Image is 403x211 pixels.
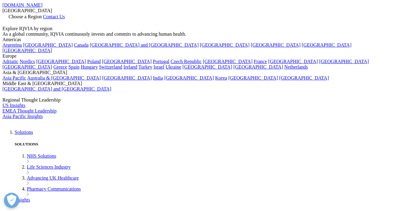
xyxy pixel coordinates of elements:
[166,64,182,70] a: Ukraine
[2,59,18,64] a: Adriatic
[138,64,152,70] a: Turkey
[153,75,163,80] a: India
[302,42,352,48] a: [GEOGRAPHIC_DATA]
[228,75,278,80] a: [GEOGRAPHIC_DATA]
[123,64,137,70] a: Ireland
[9,14,42,19] span: Choose a Region
[215,75,227,80] a: Korea
[23,42,73,48] a: [GEOGRAPHIC_DATA]
[233,64,283,70] a: [GEOGRAPHIC_DATA]
[15,130,33,135] a: Solutions
[2,37,401,42] div: Americas
[27,75,101,80] a: Australia & [GEOGRAPHIC_DATA]
[203,59,253,64] a: [GEOGRAPHIC_DATA]
[15,197,30,202] a: Insights
[2,75,26,80] a: Asia Pacific
[254,59,267,64] a: France
[102,75,152,80] a: [GEOGRAPHIC_DATA]
[15,142,401,147] h5: SOLUTIONS
[74,42,89,48] a: Canada
[2,103,25,108] a: US Insights
[99,64,122,70] a: Switzerland
[251,42,300,48] a: [GEOGRAPHIC_DATA]
[154,64,164,70] a: Israel
[2,114,43,119] a: Asia Pacific Insights
[2,48,52,53] a: [GEOGRAPHIC_DATA]
[279,75,329,80] a: [GEOGRAPHIC_DATA]
[2,64,52,70] a: [GEOGRAPHIC_DATA]
[27,186,81,191] a: Pharmacy Communications
[90,42,199,48] a: [GEOGRAPHIC_DATA] and [GEOGRAPHIC_DATA]
[2,2,43,8] a: [DOMAIN_NAME]
[27,153,56,159] a: NHS Solutions
[319,59,369,64] a: [GEOGRAPHIC_DATA]
[268,59,318,64] a: [GEOGRAPHIC_DATA]
[81,64,98,70] a: Hungary
[2,70,401,75] div: Asia & [GEOGRAPHIC_DATA]
[182,64,232,70] a: [GEOGRAPHIC_DATA]
[2,81,401,86] div: Middle East & [GEOGRAPHIC_DATA]
[2,97,401,103] div: Regional Thought Leadership
[284,64,308,70] a: Netherlands
[2,53,401,59] div: Europe
[171,59,202,64] a: Czech Republic
[2,26,401,31] div: Explore IQVIA by region
[2,108,56,113] a: EMEA Thought Leadership
[53,64,67,70] a: Greece
[27,164,71,170] a: Life Sciences Industry
[164,75,214,80] a: [GEOGRAPHIC_DATA]
[2,8,401,13] div: [GEOGRAPHIC_DATA]
[2,31,401,37] div: As a global community, IQVIA continuously invests and commits to advancing human health.
[27,175,79,181] a: Advancing UK Healthcare
[87,59,101,64] a: Poland
[2,42,22,48] a: Argentina
[153,59,169,64] a: Portugal
[102,59,152,64] a: [GEOGRAPHIC_DATA]
[4,193,19,208] button: 優先設定センターを開く
[36,59,86,64] a: [GEOGRAPHIC_DATA]
[2,86,111,91] a: [GEOGRAPHIC_DATA] and [GEOGRAPHIC_DATA]
[43,14,65,19] a: Contact Us
[200,42,249,48] a: [GEOGRAPHIC_DATA]
[68,64,79,70] a: Spain
[19,59,35,64] a: Nordics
